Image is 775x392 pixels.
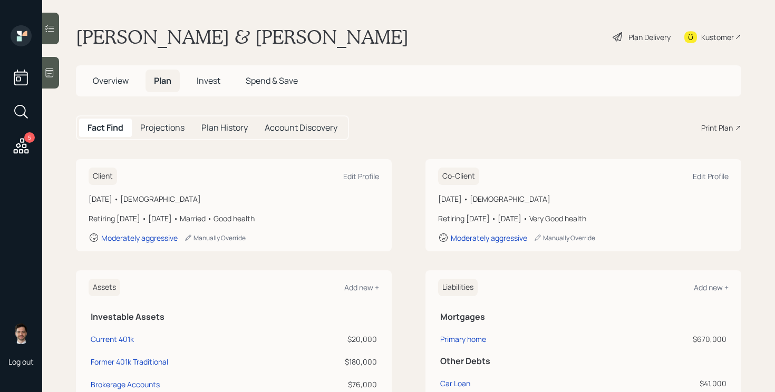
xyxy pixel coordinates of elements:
[693,171,729,181] div: Edit Profile
[534,233,595,242] div: Manually Override
[101,233,178,243] div: Moderately aggressive
[76,25,409,48] h1: [PERSON_NAME] & [PERSON_NAME]
[11,323,32,344] img: jonah-coleman-headshot.png
[605,334,726,345] div: $670,000
[440,378,470,389] div: Car Loan
[246,75,298,86] span: Spend & Save
[91,312,377,322] h5: Investable Assets
[605,378,726,389] div: $41,000
[440,356,726,366] h5: Other Debts
[440,312,726,322] h5: Mortgages
[89,193,379,204] div: [DATE] • [DEMOGRAPHIC_DATA]
[438,193,729,204] div: [DATE] • [DEMOGRAPHIC_DATA]
[89,168,117,185] h6: Client
[438,168,479,185] h6: Co-Client
[701,122,733,133] div: Print Plan
[91,334,134,345] div: Current 401k
[184,233,246,242] div: Manually Override
[628,32,671,43] div: Plan Delivery
[330,334,377,345] div: $20,000
[343,171,379,181] div: Edit Profile
[438,213,729,224] div: Retiring [DATE] • [DATE] • Very Good health
[344,282,379,292] div: Add new +
[140,123,185,133] h5: Projections
[197,75,220,86] span: Invest
[265,123,337,133] h5: Account Discovery
[440,334,486,345] div: Primary home
[8,357,34,367] div: Log out
[451,233,527,243] div: Moderately aggressive
[89,213,379,224] div: Retiring [DATE] • [DATE] • Married • Good health
[91,379,160,390] div: Brokerage Accounts
[694,282,729,292] div: Add new +
[93,75,129,86] span: Overview
[330,356,377,367] div: $180,000
[701,32,734,43] div: Kustomer
[89,279,120,296] h6: Assets
[24,132,35,143] div: 5
[154,75,171,86] span: Plan
[91,356,168,367] div: Former 401k Traditional
[88,123,123,133] h5: Fact Find
[201,123,248,133] h5: Plan History
[330,379,377,390] div: $76,000
[438,279,478,296] h6: Liabilities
